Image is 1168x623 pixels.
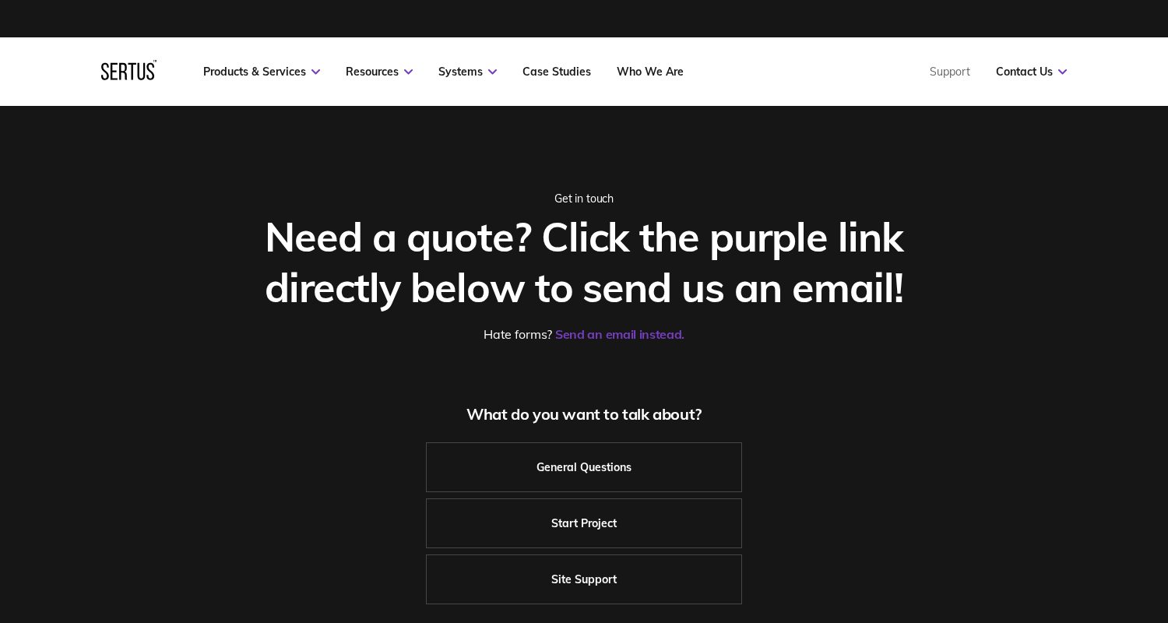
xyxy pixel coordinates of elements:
[522,65,591,79] a: Case Studies
[203,65,320,79] a: Products & Services
[426,554,742,604] a: Site Support
[930,65,970,79] a: Support
[346,65,413,79] a: Resources
[555,326,684,342] a: Send an email instead.
[426,498,742,548] a: Start Project
[426,442,742,492] a: General Questions
[996,65,1067,79] a: Contact Us
[617,65,684,79] a: Who We Are
[438,65,497,79] a: Systems
[236,326,933,342] div: Hate forms?
[236,192,933,206] div: Get in touch
[236,404,933,424] div: What do you want to talk about?
[236,211,933,312] div: Need a quote? Click the purple link directly below to send us an email!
